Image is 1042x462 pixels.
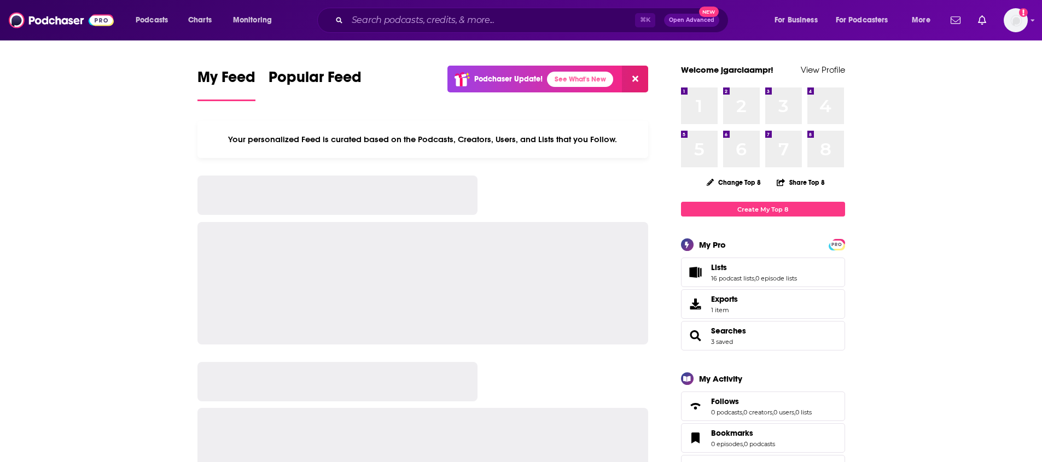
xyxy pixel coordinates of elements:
a: Bookmarks [711,428,775,438]
span: Follows [681,391,845,421]
a: 0 episode lists [755,274,797,282]
img: User Profile [1004,8,1028,32]
span: My Feed [197,68,255,93]
a: Follows [711,396,812,406]
span: Lists [681,258,845,287]
a: 0 episodes [711,440,743,448]
div: Search podcasts, credits, & more... [328,8,739,33]
span: ⌘ K [635,13,655,27]
a: Show notifications dropdown [974,11,991,30]
span: , [742,408,743,416]
a: 0 podcasts [711,408,742,416]
a: Show notifications dropdown [946,11,965,30]
button: Show profile menu [1004,8,1028,32]
a: Follows [685,399,707,414]
span: Exports [685,296,707,312]
a: Searches [685,328,707,343]
span: New [699,7,719,17]
a: View Profile [801,65,845,75]
a: 16 podcast lists [711,274,754,282]
a: Welcome jgarciaampr! [681,65,773,75]
span: Follows [711,396,739,406]
span: Bookmarks [681,423,845,453]
span: Bookmarks [711,428,753,438]
a: Create My Top 8 [681,202,845,217]
span: Popular Feed [269,68,362,93]
button: open menu [829,11,904,29]
span: , [794,408,795,416]
a: Exports [681,289,845,319]
span: 1 item [711,306,738,314]
span: More [912,13,930,28]
span: Open Advanced [669,17,714,23]
p: Podchaser Update! [474,74,543,84]
span: Lists [711,262,727,272]
span: For Podcasters [836,13,888,28]
a: 0 podcasts [744,440,775,448]
img: Podchaser - Follow, Share and Rate Podcasts [9,10,114,31]
input: Search podcasts, credits, & more... [347,11,635,29]
a: Bookmarks [685,430,707,446]
span: Logged in as jgarciaampr [1004,8,1028,32]
a: 0 lists [795,408,812,416]
span: , [772,408,773,416]
a: Popular Feed [269,68,362,101]
div: My Pro [699,239,726,250]
span: , [754,274,755,282]
svg: Add a profile image [1019,8,1028,17]
span: Monitoring [233,13,272,28]
span: PRO [830,241,843,249]
a: See What's New [547,72,613,87]
span: , [743,440,744,448]
a: Searches [711,326,746,336]
button: open menu [904,11,944,29]
a: Lists [685,265,707,280]
span: Searches [681,321,845,350]
span: Exports [711,294,738,304]
a: Charts [181,11,218,29]
a: Lists [711,262,797,272]
a: PRO [830,240,843,248]
button: open menu [767,11,831,29]
div: Your personalized Feed is curated based on the Podcasts, Creators, Users, and Lists that you Follow. [197,121,649,158]
button: open menu [225,11,286,29]
button: Share Top 8 [776,172,825,193]
button: Change Top 8 [700,176,768,189]
span: For Business [775,13,818,28]
a: 0 creators [743,408,772,416]
button: open menu [128,11,182,29]
a: 0 users [773,408,794,416]
a: My Feed [197,68,255,101]
span: Podcasts [136,13,168,28]
span: Charts [188,13,212,28]
a: 3 saved [711,338,733,346]
div: My Activity [699,373,742,384]
button: Open AdvancedNew [664,14,719,27]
